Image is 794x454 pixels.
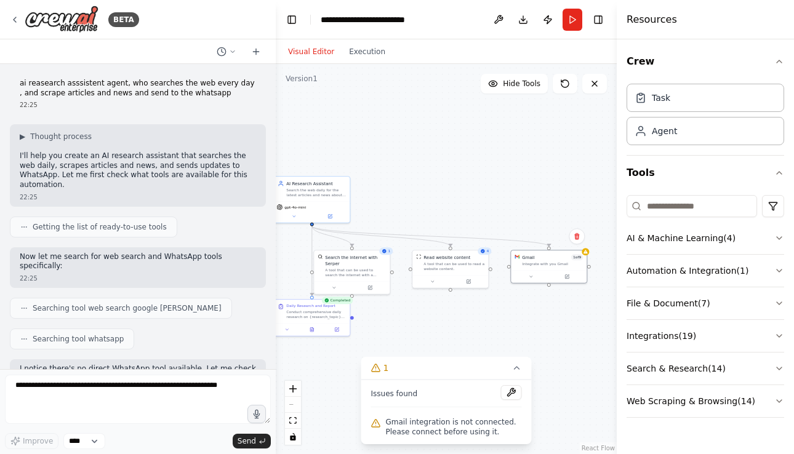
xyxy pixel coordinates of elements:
button: Execution [342,44,393,59]
div: CompletedDaily Research and ReportConduct comprehensive daily research on {research_topic} by sea... [273,299,350,337]
span: Hide Tools [503,79,540,89]
button: View output [299,326,325,333]
div: Integrate with you Gmail [522,261,583,266]
span: 1 [383,362,389,374]
button: Open in side panel [313,213,348,220]
button: toggle interactivity [285,429,301,445]
button: Integrations(19) [627,320,784,352]
button: zoom in [285,381,301,397]
span: ▶ [20,132,25,141]
h4: Resources [627,12,677,27]
img: Logo [25,6,98,33]
button: Switch to previous chat [212,44,241,59]
div: GmailGmail1of9Integrate with you Gmail [510,250,587,284]
span: Thought process [30,132,92,141]
span: 1 [388,249,391,253]
button: AI & Machine Learning(4) [627,222,784,254]
button: fit view [285,413,301,429]
img: ScrapeWebsiteTool [416,254,421,259]
div: A tool that can be used to read a website content. [423,261,484,271]
button: Tools [627,156,784,190]
div: Gmail [522,254,534,260]
p: I'll help you create an AI research assistant that searches the web daily, scrapes articles and n... [20,151,256,189]
button: Hide Tools [481,74,548,94]
span: gpt-4o-mini [284,205,306,210]
button: Send [233,434,271,448]
div: Daily Research and Report [286,303,335,308]
span: Getting the list of ready-to-use tools [33,222,167,232]
button: Automation & Integration(1) [627,255,784,287]
span: Gmail integration is not connected. Please connect before using it. [386,417,522,437]
button: Open in side panel [451,278,486,285]
div: 4ScrapeWebsiteToolRead website contentA tool that can be used to read a website content. [412,250,489,289]
a: React Flow attribution [582,445,615,452]
button: Open in side panel [550,273,585,281]
span: Issues found [371,389,418,399]
button: Delete node [569,228,585,244]
div: Tools [627,190,784,428]
span: Searching tool whatsapp [33,334,124,344]
img: Gmail [515,254,519,259]
g: Edge from 8bc3ccd3-e8a3-4672-a1be-c00de7145a8f to d89e23f6-ee23-4b36-a70d-4dbd478bb95a [309,226,315,295]
div: A tool that can be used to search the internet with a search_query. Supports different search typ... [325,268,386,277]
img: SerperDevTool [318,254,323,259]
div: Agent [652,125,677,137]
nav: breadcrumb [321,14,405,26]
button: Search & Research(14) [627,352,784,384]
span: Number of enabled actions [571,254,583,260]
button: Crew [627,44,784,79]
button: Improve [5,433,58,449]
button: 1 [361,357,532,380]
button: File & Document(7) [627,287,784,319]
div: Task [652,92,670,104]
p: ai reasearch asssistent agent, who searches the web every day , and scrape articles and news and ... [20,79,256,98]
button: Hide right sidebar [590,11,607,28]
span: Searching tool web search google [PERSON_NAME] [33,303,222,313]
p: Now let me search for web search and WhatsApp tools specifically: [20,252,256,271]
div: Conduct comprehensive daily research on {research_topic} by searching the web for the latest news... [286,309,346,319]
g: Edge from 8bc3ccd3-e8a3-4672-a1be-c00de7145a8f to 5d5e65eb-75a7-4788-8013-50d85d13471a [309,226,552,246]
div: Completed [322,297,353,304]
span: Send [238,436,256,446]
div: Read website content [423,254,470,260]
span: Improve [23,436,53,446]
button: Visual Editor [281,44,342,59]
g: Edge from 8bc3ccd3-e8a3-4672-a1be-c00de7145a8f to a3103fab-6e5f-444b-85c7-4d1160cca7c0 [309,226,355,246]
span: 4 [487,249,489,253]
div: 22:25 [20,100,256,110]
div: 22:25 [20,274,256,283]
div: Crew [627,79,784,155]
div: Version 1 [286,74,318,84]
div: 22:25 [20,193,256,202]
div: BETA [108,12,139,27]
div: AI Research Assistant [286,180,346,186]
button: Start a new chat [246,44,266,59]
div: Search the web daily for the latest articles and news about {research_topic}, scrape relevant con... [286,188,346,197]
p: I notice there's no direct WhatsApp tool available. Let me check all communication tools to see w... [20,364,256,383]
button: Web Scraping & Browsing(14) [627,385,784,417]
button: Hide left sidebar [283,11,300,28]
button: Click to speak your automation idea [247,405,266,423]
div: React Flow controls [285,381,301,445]
div: 1SerperDevToolSearch the internet with SerperA tool that can be used to search the internet with ... [313,250,390,295]
div: Search the internet with Serper [325,254,386,266]
button: ▶Thought process [20,132,92,141]
div: AI Research AssistantSearch the web daily for the latest articles and news about {research_topic}... [273,176,350,223]
button: Open in side panel [353,284,388,292]
button: Open in side panel [326,326,347,333]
